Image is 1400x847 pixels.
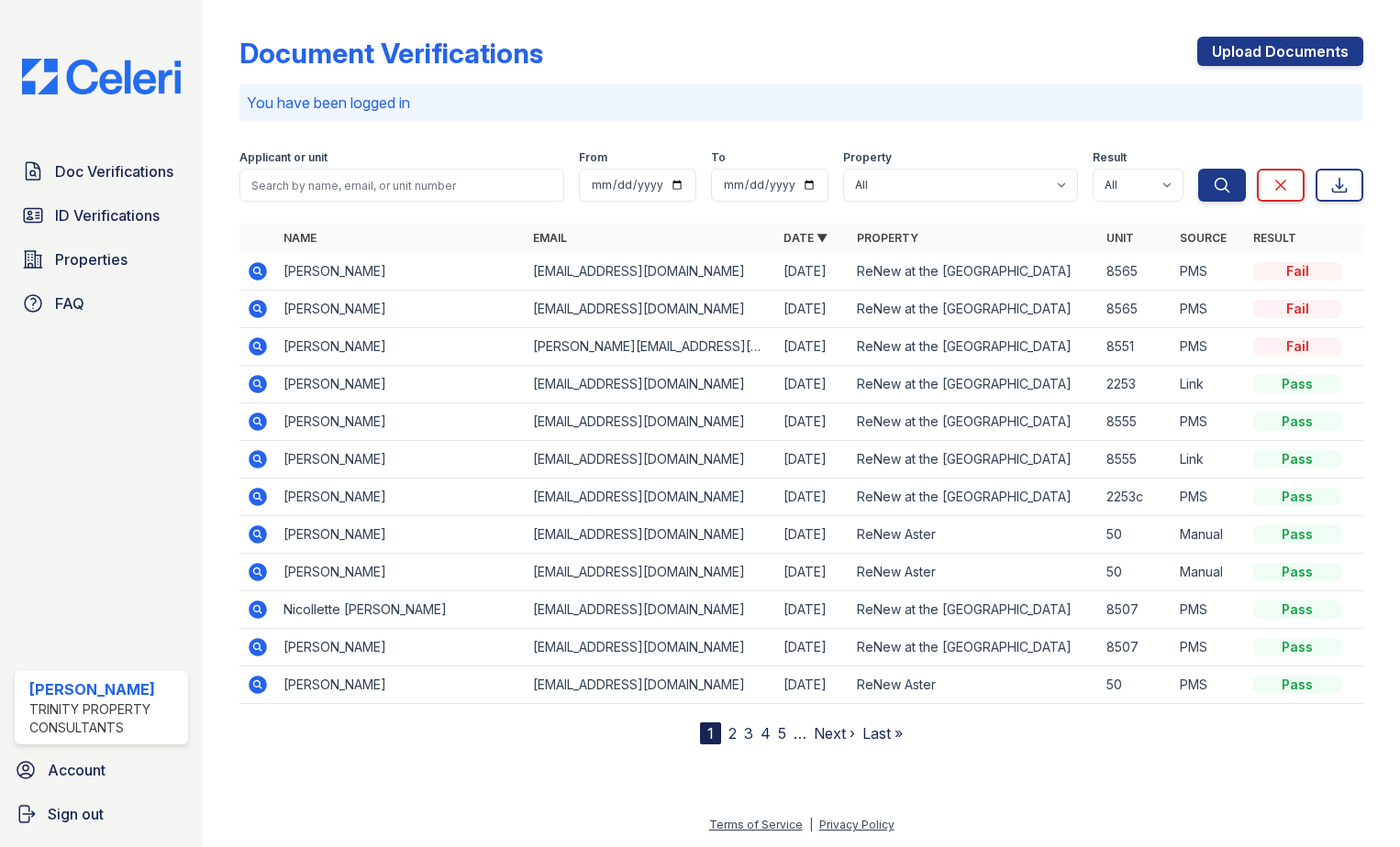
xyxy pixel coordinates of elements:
[276,253,526,291] td: [PERSON_NAME]
[1099,554,1172,591] td: 50
[1099,366,1172,403] td: 2253
[276,366,526,403] td: [PERSON_NAME]
[711,150,726,165] label: To
[1099,629,1172,666] td: 8507
[1253,600,1341,619] div: Pass
[15,197,188,234] a: ID Verifications
[1172,291,1246,328] td: PMS
[1172,666,1246,704] td: PMS
[15,241,188,278] a: Properties
[1099,253,1172,291] td: 8565
[276,291,526,328] td: [PERSON_NAME]
[850,253,1099,291] td: ReNew at the [GEOGRAPHIC_DATA]
[776,366,850,403] td: [DATE]
[239,169,564,202] input: Search by name, email, or unit number
[776,516,850,554] td: [DATE]
[276,478,526,516] td: [PERSON_NAME]
[55,248,128,270] span: Properties
[276,629,526,666] td: [PERSON_NAME]
[1099,591,1172,629] td: 8507
[850,328,1099,366] td: ReNew at the [GEOGRAPHIC_DATA]
[276,554,526,591] td: [PERSON_NAME]
[55,292,84,314] span: FAQ
[857,231,918,245] a: Property
[850,629,1099,666] td: ReNew at the [GEOGRAPHIC_DATA]
[1172,328,1246,366] td: PMS
[1253,525,1341,544] div: Pass
[850,666,1099,704] td: ReNew Aster
[1253,563,1341,581] div: Pass
[778,724,786,742] a: 5
[1099,516,1172,554] td: 50
[776,554,850,591] td: [DATE]
[1099,328,1172,366] td: 8551
[7,796,195,832] button: Sign out
[776,591,850,629] td: [DATE]
[1093,150,1127,165] label: Result
[776,478,850,516] td: [DATE]
[1172,253,1246,291] td: PMS
[526,478,775,516] td: [EMAIL_ADDRESS][DOMAIN_NAME]
[1197,37,1363,66] a: Upload Documents
[283,231,317,245] a: Name
[526,629,775,666] td: [EMAIL_ADDRESS][DOMAIN_NAME]
[776,328,850,366] td: [DATE]
[1099,403,1172,441] td: 8555
[239,37,543,70] div: Document Verifications
[1253,638,1341,656] div: Pass
[1253,375,1341,393] div: Pass
[1253,450,1341,468] div: Pass
[1253,337,1341,356] div: Fail
[761,724,771,742] a: 4
[1180,231,1227,245] a: Source
[526,328,775,366] td: [PERSON_NAME][EMAIL_ADDRESS][DOMAIN_NAME]
[526,516,775,554] td: [EMAIL_ADDRESS][DOMAIN_NAME]
[29,678,181,700] div: [PERSON_NAME]
[1099,666,1172,704] td: 50
[239,150,328,165] label: Applicant or unit
[850,591,1099,629] td: ReNew at the [GEOGRAPHIC_DATA]
[276,666,526,704] td: [PERSON_NAME]
[776,291,850,328] td: [DATE]
[1253,262,1341,280] div: Fail
[526,591,775,629] td: [EMAIL_ADDRESS][DOMAIN_NAME]
[728,724,737,742] a: 2
[1172,629,1246,666] td: PMS
[1099,291,1172,328] td: 8565
[15,153,188,190] a: Doc Verifications
[709,818,803,831] a: Terms of Service
[55,204,160,226] span: ID Verifications
[776,253,850,291] td: [DATE]
[814,724,855,742] a: Next ›
[862,724,903,742] a: Last »
[526,253,775,291] td: [EMAIL_ADDRESS][DOMAIN_NAME]
[1172,441,1246,478] td: Link
[29,700,181,737] div: Trinity Property Consultants
[579,150,607,165] label: From
[776,666,850,704] td: [DATE]
[526,291,775,328] td: [EMAIL_ADDRESS][DOMAIN_NAME]
[1253,412,1341,431] div: Pass
[809,818,813,831] div: |
[700,722,721,744] div: 1
[7,752,195,788] a: Account
[526,403,775,441] td: [EMAIL_ADDRESS][DOMAIN_NAME]
[794,722,806,744] span: …
[247,92,1356,114] p: You have been logged in
[744,724,753,742] a: 3
[850,291,1099,328] td: ReNew at the [GEOGRAPHIC_DATA]
[1253,676,1341,694] div: Pass
[276,441,526,478] td: [PERSON_NAME]
[526,441,775,478] td: [EMAIL_ADDRESS][DOMAIN_NAME]
[276,591,526,629] td: Nicollette [PERSON_NAME]
[1172,366,1246,403] td: Link
[850,441,1099,478] td: ReNew at the [GEOGRAPHIC_DATA]
[276,403,526,441] td: [PERSON_NAME]
[1172,478,1246,516] td: PMS
[776,629,850,666] td: [DATE]
[850,516,1099,554] td: ReNew Aster
[1253,488,1341,506] div: Pass
[1099,441,1172,478] td: 8555
[55,160,173,182] span: Doc Verifications
[1172,554,1246,591] td: Manual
